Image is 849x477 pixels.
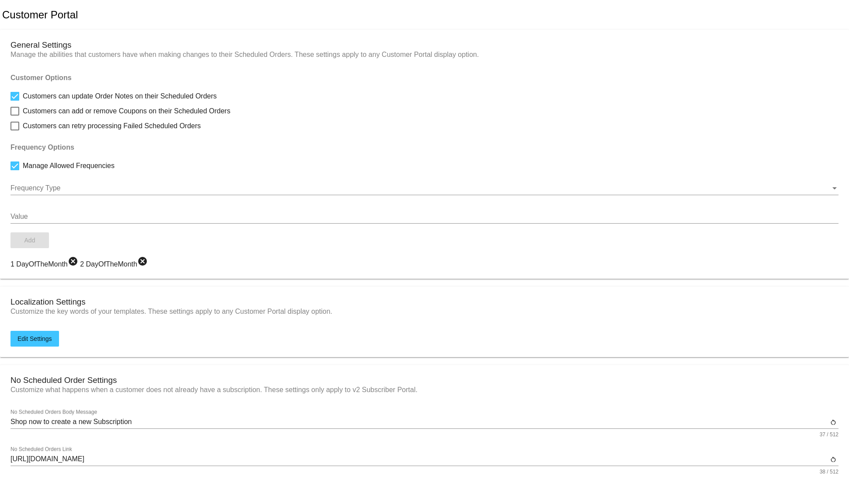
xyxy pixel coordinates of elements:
h2: Customer Portal [2,9,78,21]
h3: Localization Settings [10,297,839,307]
h4: Frequency Options [10,144,839,151]
span: Customers can add or remove Coupons on their Scheduled Orders [23,106,230,116]
h3: General Settings [10,40,839,50]
mat-hint: 38 / 512 [820,469,839,475]
span: Customers can retry processing Failed Scheduled Orders [23,121,201,131]
h4: Customer Options [10,74,839,82]
mat-icon: cancel [68,256,78,267]
button: Edit Settings [10,331,59,347]
span: Add [24,237,35,244]
span: Manage Allowed Frequencies [23,161,115,171]
span: Edit Settings [17,335,52,342]
button: Reset to default value [828,454,839,465]
mat-chip: 2 DayOfTheMonth [80,260,148,268]
input: No Scheduled Orders Body Message [10,418,828,426]
h3: No Scheduled Order Settings [10,375,839,385]
mat-icon: restart_alt [830,456,837,463]
button: Reset to default value [828,417,839,428]
button: Add [10,232,49,248]
input: No Scheduled Orders Link [10,455,828,463]
span: Customers can update Order Notes on their Scheduled Orders [23,91,217,102]
p: Customize the key words of your templates. These settings apply to any Customer Portal display op... [10,308,839,316]
mat-icon: restart_alt [830,418,837,426]
mat-icon: cancel [137,256,148,267]
input: e.g., 1, 2, 3 [10,213,839,221]
mat-hint: 37 / 512 [820,432,839,438]
mat-chip: 1 DayOfTheMonth [10,260,80,268]
p: Manage the abilities that customers have when making changes to their Scheduled Orders. These set... [10,51,839,59]
p: Customize what happens when a customer does not already have a subscription. These settings only ... [10,386,839,394]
